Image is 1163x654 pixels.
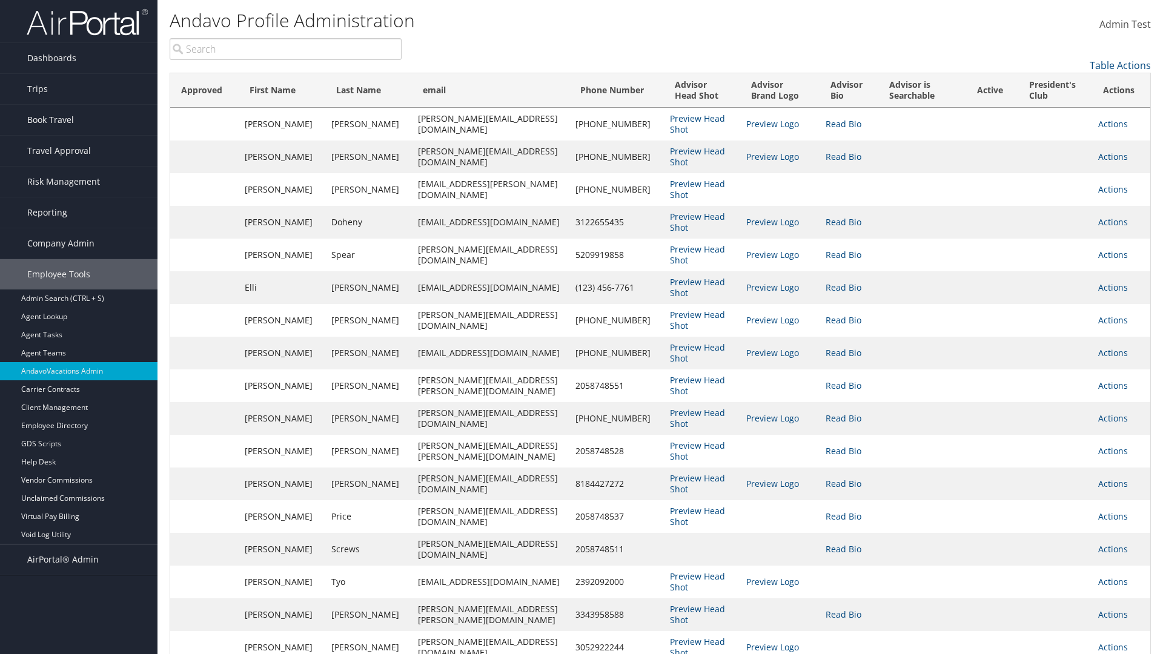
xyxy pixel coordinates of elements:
th: Advisor is Searchable: activate to sort column ascending [878,73,966,108]
td: [EMAIL_ADDRESS][DOMAIN_NAME] [412,337,569,369]
th: Advisor Head Shot: activate to sort column ascending [664,73,740,108]
a: Preview Logo [746,249,799,260]
td: [PERSON_NAME][EMAIL_ADDRESS][DOMAIN_NAME] [412,140,569,173]
td: [PERSON_NAME] [239,598,325,631]
td: [PHONE_NUMBER] [569,173,664,206]
a: Preview Head Shot [670,276,725,299]
a: Preview Logo [746,478,799,489]
a: Read Bio [826,151,861,162]
a: Actions [1098,609,1128,620]
a: Read Bio [826,249,861,260]
a: Read Bio [826,347,861,358]
a: Actions [1098,151,1128,162]
a: Table Actions [1090,59,1151,72]
th: President's Club: activate to sort column ascending [1018,73,1093,108]
a: Actions [1098,478,1128,489]
a: Actions [1098,216,1128,228]
td: [PHONE_NUMBER] [569,304,664,337]
td: [PERSON_NAME] [239,304,325,337]
td: [PERSON_NAME] [239,337,325,369]
a: Read Bio [826,510,861,522]
td: 2058748551 [569,369,664,402]
td: [PHONE_NUMBER] [569,337,664,369]
td: [PERSON_NAME] [325,173,412,206]
td: [PHONE_NUMBER] [569,140,664,173]
a: Read Bio [826,445,861,457]
span: Trips [27,74,48,104]
td: [PERSON_NAME] [239,140,325,173]
th: Actions [1092,73,1150,108]
td: [PERSON_NAME] [239,173,325,206]
td: [PERSON_NAME][EMAIL_ADDRESS][DOMAIN_NAME] [412,108,569,140]
a: Preview Head Shot [670,505,725,527]
td: [PERSON_NAME] [239,206,325,239]
td: 5209919858 [569,239,664,271]
td: 8184427272 [569,467,664,500]
td: 2392092000 [569,566,664,598]
td: [PERSON_NAME][EMAIL_ADDRESS][PERSON_NAME][DOMAIN_NAME] [412,369,569,402]
a: Preview Head Shot [670,472,725,495]
td: 3122655435 [569,206,664,239]
a: Actions [1098,118,1128,130]
a: Preview Head Shot [670,145,725,168]
a: Preview Logo [746,576,799,587]
td: [PERSON_NAME][EMAIL_ADDRESS][DOMAIN_NAME] [412,533,569,566]
a: Read Bio [826,609,861,620]
td: [PERSON_NAME] [239,239,325,271]
a: Preview Logo [746,151,799,162]
td: 2058748511 [569,533,664,566]
td: [PERSON_NAME] [239,467,325,500]
td: [PERSON_NAME] [325,369,412,402]
input: Search [170,38,402,60]
a: Actions [1098,249,1128,260]
span: Risk Management [27,167,100,197]
a: Preview Logo [746,282,799,293]
td: [PERSON_NAME][EMAIL_ADDRESS][DOMAIN_NAME] [412,500,569,533]
td: [PERSON_NAME] [239,402,325,435]
td: [PERSON_NAME] [325,435,412,467]
span: Travel Approval [27,136,91,166]
a: Read Bio [826,478,861,489]
th: Active: activate to sort column ascending [966,73,1018,108]
td: [PERSON_NAME] [325,271,412,304]
span: Reporting [27,197,67,228]
td: [PERSON_NAME][EMAIL_ADDRESS][DOMAIN_NAME] [412,239,569,271]
td: [PERSON_NAME][EMAIL_ADDRESS][PERSON_NAME][DOMAIN_NAME] [412,435,569,467]
a: Actions [1098,347,1128,358]
td: [PERSON_NAME] [325,140,412,173]
a: Preview Head Shot [670,309,725,331]
img: airportal-logo.png [27,8,148,36]
td: Spear [325,239,412,271]
td: 2058748537 [569,500,664,533]
a: Preview Head Shot [670,440,725,462]
td: [EMAIL_ADDRESS][DOMAIN_NAME] [412,271,569,304]
td: [PERSON_NAME] [239,566,325,598]
a: Actions [1098,314,1128,326]
span: Employee Tools [27,259,90,289]
a: Actions [1098,380,1128,391]
a: Read Bio [826,314,861,326]
td: 3343958588 [569,598,664,631]
span: Company Admin [27,228,94,259]
th: Phone Number: activate to sort column ascending [569,73,664,108]
a: Actions [1098,641,1128,653]
a: Actions [1098,183,1128,195]
a: Preview Head Shot [670,243,725,266]
a: Read Bio [826,380,861,391]
span: AirPortal® Admin [27,544,99,575]
td: (123) 456-7761 [569,271,664,304]
a: Read Bio [826,282,861,293]
th: Advisor Bio: activate to sort column ascending [820,73,878,108]
a: Read Bio [826,216,861,228]
a: Actions [1098,543,1128,555]
a: Admin Test [1099,6,1151,44]
a: Preview Head Shot [670,113,725,135]
a: Preview Head Shot [670,178,725,200]
td: [EMAIL_ADDRESS][DOMAIN_NAME] [412,566,569,598]
td: [PERSON_NAME] [239,500,325,533]
th: Last Name: activate to sort column ascending [325,73,412,108]
a: Preview Logo [746,314,799,326]
th: Advisor Brand Logo: activate to sort column ascending [740,73,820,108]
a: Preview Head Shot [670,342,725,364]
span: Dashboards [27,43,76,73]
